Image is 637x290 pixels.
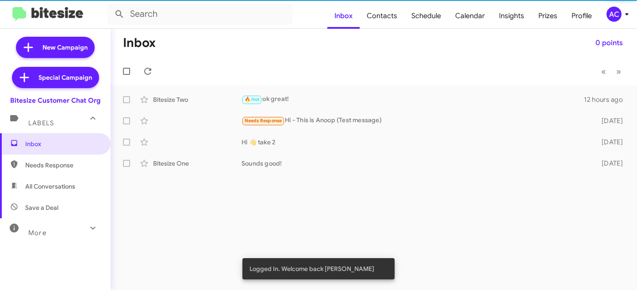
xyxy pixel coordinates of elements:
div: Bitesize Customer Chat Org [10,96,100,105]
span: 🔥 Hot [245,97,260,102]
a: Profile [564,3,599,29]
span: More [28,229,46,237]
div: Sounds good! [242,159,591,168]
button: Previous [596,62,611,81]
span: Special Campaign [38,73,92,82]
button: Next [611,62,626,81]
div: Hi 👋 take 2 [242,138,591,147]
h1: Inbox [123,36,156,50]
a: Schedule [404,3,448,29]
div: Bitesize Two [153,95,242,104]
div: 12 hours ago [584,95,630,104]
span: New Campaign [42,43,88,52]
input: Search [107,4,293,25]
span: All Conversations [25,182,75,191]
span: Save a Deal [25,203,58,212]
div: Bitesize One [153,159,242,168]
div: [DATE] [591,159,630,168]
span: 0 points [595,35,623,51]
a: Special Campaign [12,67,99,88]
div: [DATE] [591,138,630,147]
a: Inbox [327,3,360,29]
a: New Campaign [16,37,95,58]
span: Logged In. Welcome back [PERSON_NAME] [249,264,374,273]
span: » [616,66,621,77]
a: Calendar [448,3,492,29]
span: Needs Response [245,118,282,124]
div: ok great! [242,94,584,104]
div: [DATE] [591,116,630,125]
button: AC [599,7,627,22]
span: Labels [28,119,54,127]
a: Prizes [531,3,564,29]
span: Inbox [25,139,100,148]
span: « [601,66,606,77]
div: Hi - This is Anoop (Test message) [242,116,591,126]
span: Needs Response [25,161,100,170]
a: Insights [492,3,531,29]
a: Contacts [360,3,404,29]
nav: Page navigation example [596,62,626,81]
div: AC [606,7,622,22]
button: 0 points [588,35,630,51]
